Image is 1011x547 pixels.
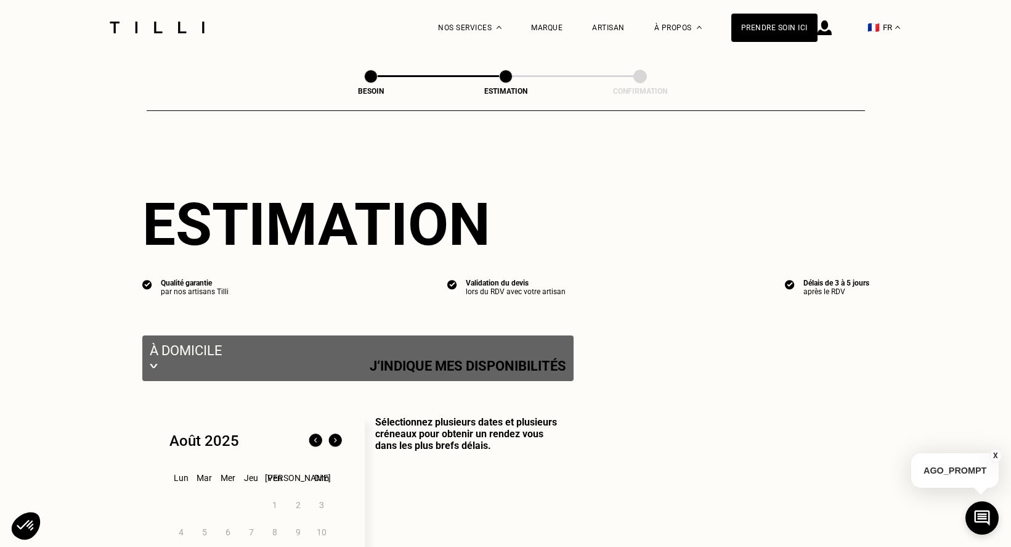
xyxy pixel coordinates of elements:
span: 🇫🇷 [867,22,880,33]
div: après le RDV [803,287,869,296]
img: icône connexion [818,20,832,35]
img: menu déroulant [895,26,900,29]
img: Menu déroulant à propos [697,26,702,29]
p: AGO_PROMPT [911,453,999,488]
div: Août 2025 [169,432,239,450]
img: Mois suivant [325,431,345,451]
img: Mois précédent [306,431,325,451]
div: par nos artisans Tilli [161,287,229,296]
img: Logo du service de couturière Tilli [105,22,209,33]
img: svg+xml;base64,PHN2ZyB3aWR0aD0iMjIiIGhlaWdodD0iMTEiIHZpZXdCb3g9IjAgMCAyMiAxMSIgZmlsbD0ibm9uZSIgeG... [150,358,158,374]
div: lors du RDV avec votre artisan [466,287,566,296]
div: Délais de 3 à 5 jours [803,279,869,287]
a: Marque [531,23,562,32]
a: Prendre soin ici [731,14,818,42]
a: Artisan [592,23,625,32]
img: icon list info [785,279,795,290]
div: Estimation [444,87,567,96]
div: Qualité garantie [161,279,229,287]
div: Confirmation [579,87,702,96]
img: Menu déroulant [497,26,501,29]
p: À domicile [150,343,566,358]
button: X [989,449,1002,463]
p: J‘indique mes disponibilités [370,358,566,374]
img: icon list info [447,279,457,290]
div: Validation du devis [466,279,566,287]
div: Besoin [309,87,432,96]
div: Estimation [142,190,869,259]
img: icon list info [142,279,152,290]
